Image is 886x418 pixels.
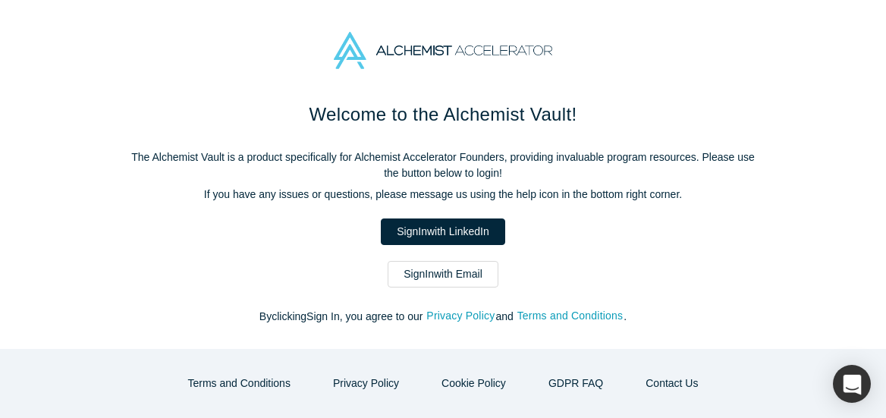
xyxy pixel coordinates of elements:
p: By clicking Sign In , you agree to our and . [124,309,762,325]
a: SignInwith Email [388,261,498,288]
a: GDPR FAQ [533,370,619,397]
button: Terms and Conditions [172,370,306,397]
img: Alchemist Accelerator Logo [334,32,552,69]
h1: Welcome to the Alchemist Vault! [124,101,762,128]
a: Contact Us [630,370,714,397]
a: SignInwith LinkedIn [381,218,504,245]
p: If you have any issues or questions, please message us using the help icon in the bottom right co... [124,187,762,203]
p: The Alchemist Vault is a product specifically for Alchemist Accelerator Founders, providing inval... [124,149,762,181]
button: Privacy Policy [426,307,495,325]
button: Cookie Policy [426,370,522,397]
button: Terms and Conditions [517,307,624,325]
button: Privacy Policy [317,370,415,397]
